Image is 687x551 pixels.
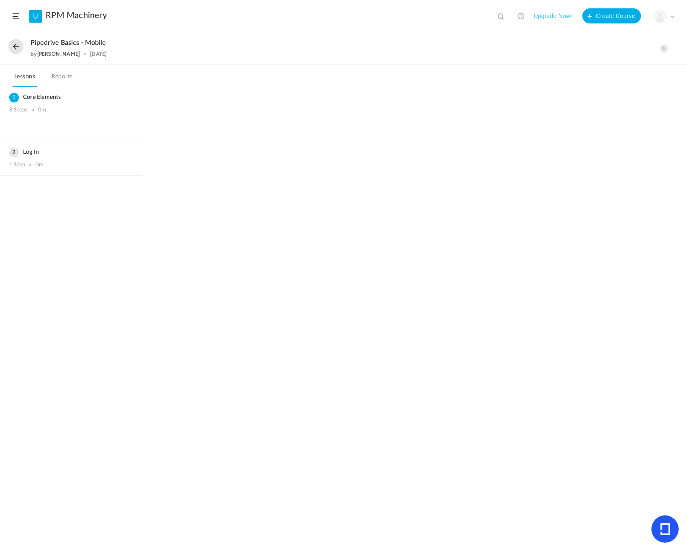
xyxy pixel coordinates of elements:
a: [PERSON_NAME] [37,51,80,57]
a: Lessons [13,71,37,87]
div: 8 Steps [9,107,28,114]
h3: Core Elements [9,94,133,101]
div: 0m [36,162,44,168]
div: 1 Step [9,162,25,168]
button: Create Course [582,8,641,23]
div: by [31,51,80,57]
img: user-image.png [654,10,666,22]
a: Reports [50,71,75,87]
span: Pipedrive Basics - Mobile [31,39,106,47]
div: [DATE] [90,51,107,57]
button: Upgrade Now! [533,8,572,23]
a: RPM Machinery [46,10,107,21]
div: 0m [38,107,46,114]
a: U [29,10,42,23]
h3: Log In [9,149,133,156]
